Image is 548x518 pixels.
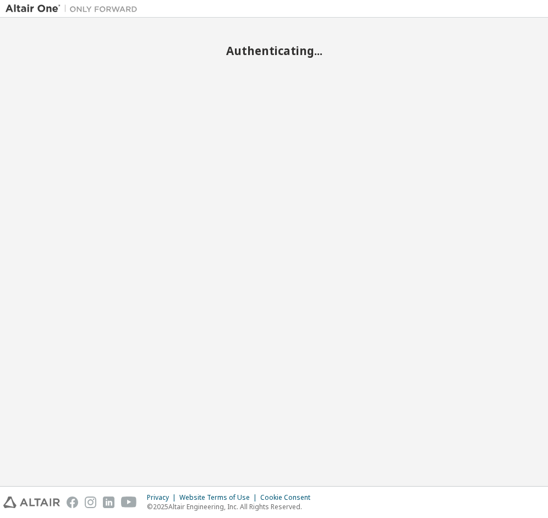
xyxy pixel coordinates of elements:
p: © 2025 Altair Engineering, Inc. All Rights Reserved. [147,502,317,511]
img: facebook.svg [67,497,78,508]
img: youtube.svg [121,497,137,508]
img: instagram.svg [85,497,96,508]
div: Website Terms of Use [179,493,260,502]
img: Altair One [6,3,143,14]
img: linkedin.svg [103,497,114,508]
div: Cookie Consent [260,493,317,502]
img: altair_logo.svg [3,497,60,508]
div: Privacy [147,493,179,502]
h2: Authenticating... [6,43,542,58]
